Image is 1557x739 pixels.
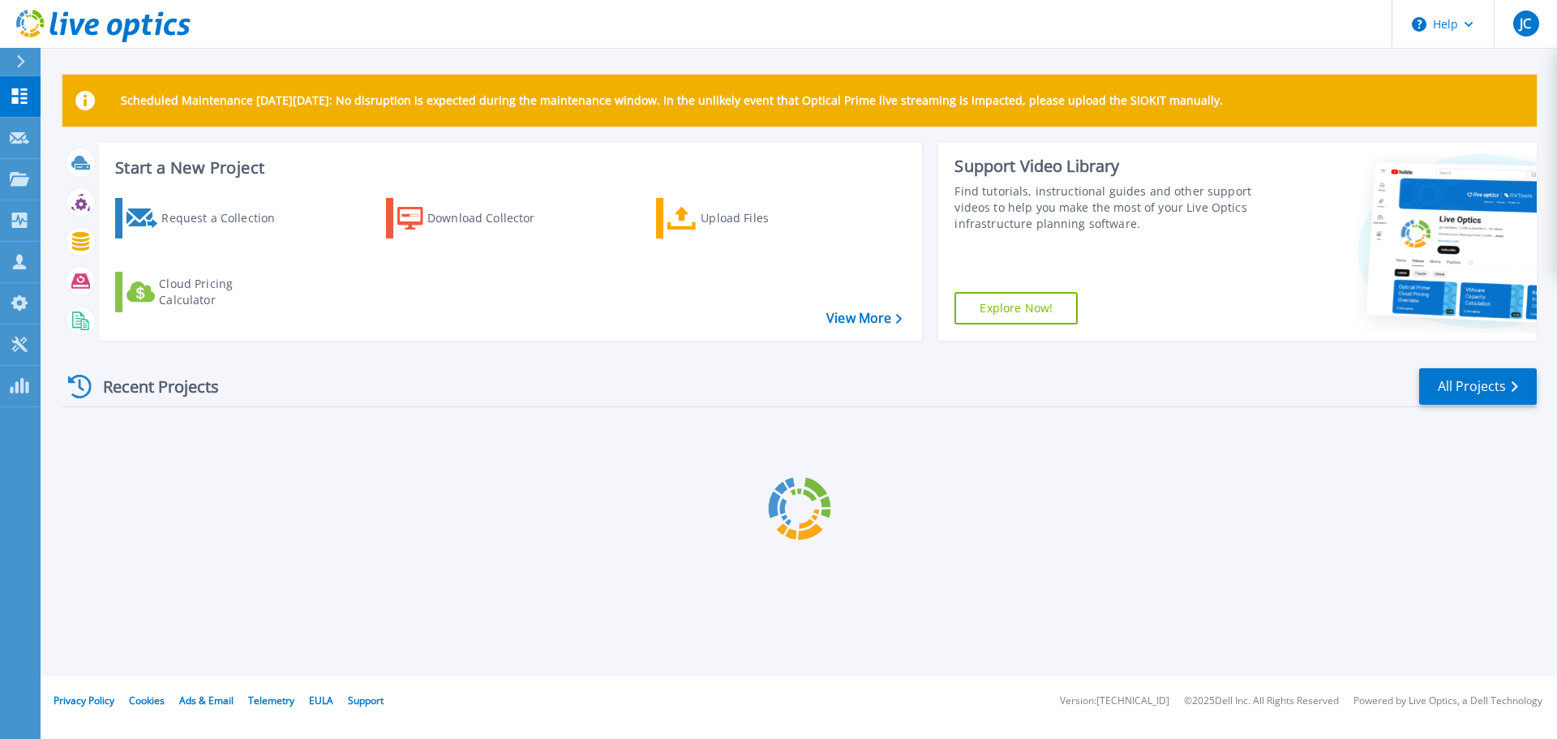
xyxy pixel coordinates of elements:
p: Scheduled Maintenance [DATE][DATE]: No disruption is expected during the maintenance window. In t... [121,94,1223,107]
span: JC [1520,17,1531,30]
div: Upload Files [701,202,830,234]
a: Download Collector [386,198,567,238]
div: Support Video Library [954,156,1259,177]
a: Ads & Email [179,694,234,707]
li: Powered by Live Optics, a Dell Technology [1353,696,1542,707]
div: Recent Projects [62,367,241,406]
a: Support [348,694,384,707]
div: Request a Collection [161,202,291,234]
a: Upload Files [656,198,837,238]
li: Version: [TECHNICAL_ID] [1060,696,1169,707]
li: © 2025 Dell Inc. All Rights Reserved [1184,696,1339,707]
div: Cloud Pricing Calculator [159,276,289,308]
a: Telemetry [248,694,294,707]
h3: Start a New Project [115,159,902,177]
a: Privacy Policy [54,694,114,707]
div: Find tutorials, instructional guides and other support videos to help you make the most of your L... [954,183,1259,232]
a: Cookies [129,694,165,707]
a: Explore Now! [954,292,1078,324]
div: Download Collector [427,202,557,234]
a: Cloud Pricing Calculator [115,272,296,312]
a: All Projects [1419,368,1537,405]
a: Request a Collection [115,198,296,238]
a: View More [826,311,902,326]
a: EULA [309,694,333,707]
